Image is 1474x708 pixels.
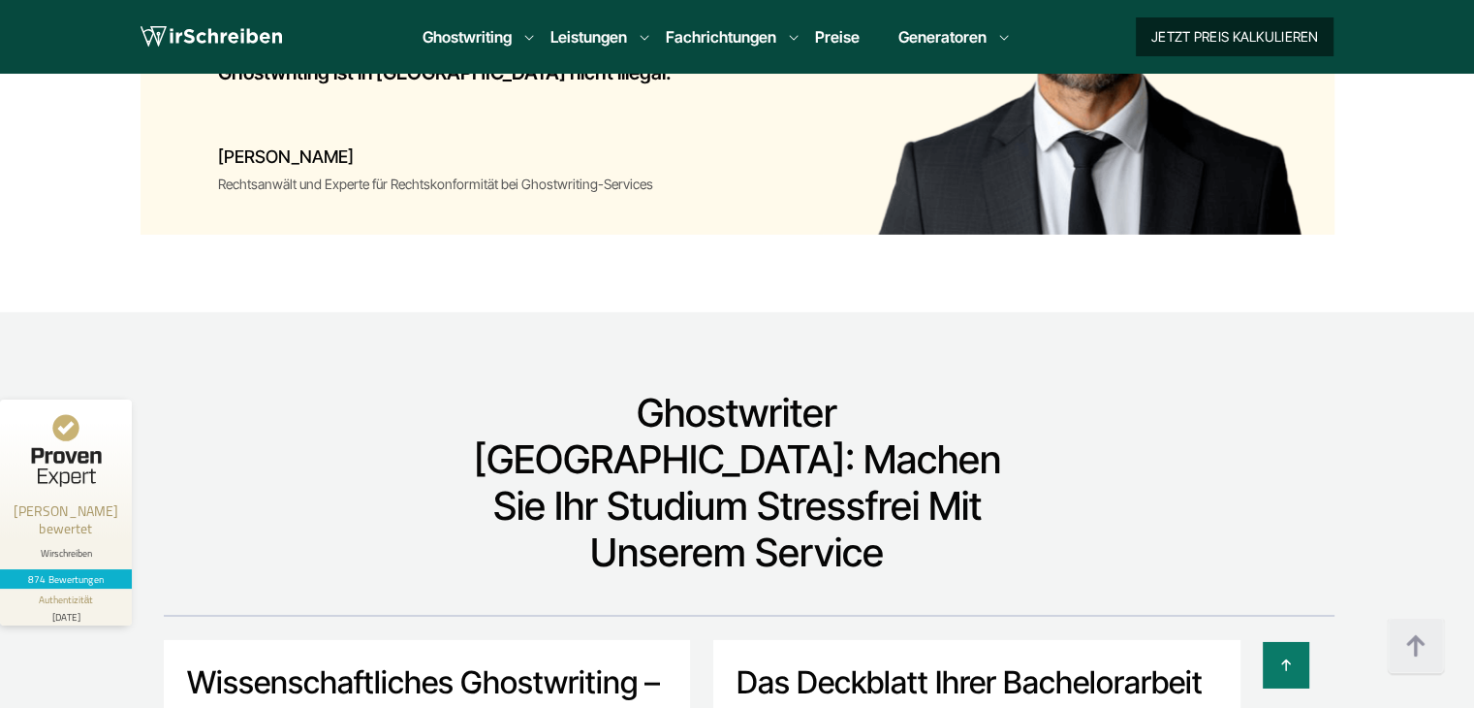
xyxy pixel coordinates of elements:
a: Ghostwriting [423,25,512,48]
a: Generatoren [898,25,987,48]
div: Authentizität [39,593,94,607]
div: [PERSON_NAME] [218,142,653,173]
a: Leistungen [550,25,627,48]
a: Fachrichtungen [666,25,776,48]
a: Preise [815,27,860,47]
img: button top [1387,618,1445,676]
h2: Ghostwriter [GEOGRAPHIC_DATA]: Machen Sie Ihr Studium stressfrei mit unserem Service [451,390,1023,576]
img: logo wirschreiben [141,22,282,51]
div: Wirschreiben [8,547,124,560]
div: [DATE] [8,607,124,622]
div: Rechtsanwält und Experte für Rechtskonformität bei Ghostwriting-Services [218,173,653,235]
button: Jetzt Preis kalkulieren [1136,17,1333,56]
